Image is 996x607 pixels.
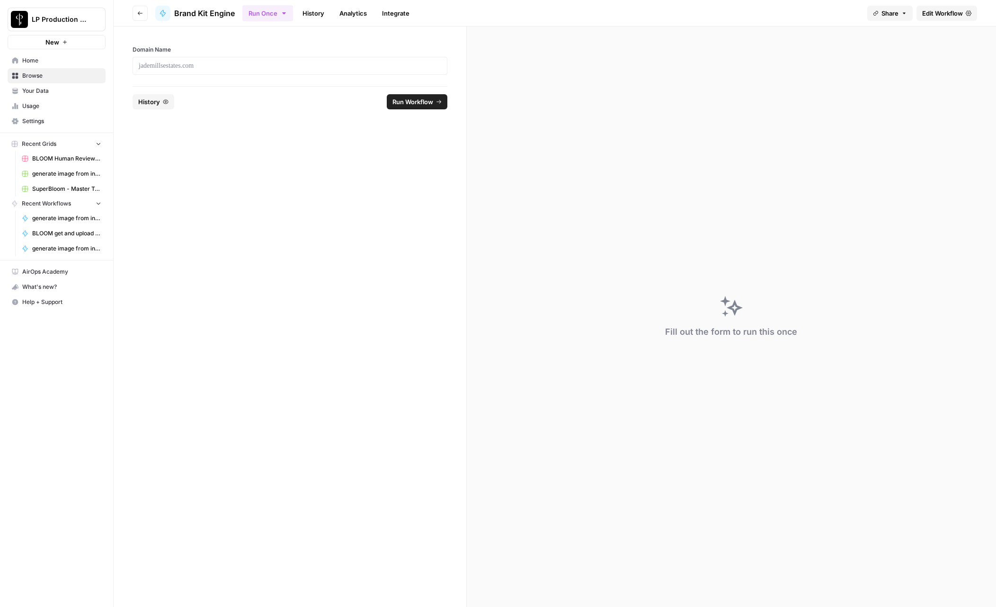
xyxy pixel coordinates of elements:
span: Usage [22,102,101,110]
span: Browse [22,71,101,80]
a: Your Data [8,83,106,98]
a: Browse [8,68,106,83]
a: Edit Workflow [916,6,977,21]
div: Fill out the form to run this once [665,325,797,339]
a: BLOOM Human Review (ver2) [18,151,106,166]
span: History [138,97,160,107]
span: Edit Workflow [922,9,963,18]
a: AirOps Academy [8,264,106,279]
img: LP Production Workloads Logo [11,11,28,28]
span: New [45,37,59,47]
a: Usage [8,98,106,114]
span: Share [881,9,898,18]
a: generate image from input image (copyright tests) duplicate [18,211,106,226]
span: generate image from input image (copyright tests) duplicate Grid [32,170,101,178]
span: generate image from input image (copyright tests) [32,244,101,253]
button: Recent Workflows [8,196,106,211]
span: Brand Kit Engine [174,8,235,19]
button: Run Once [242,5,293,21]
button: Run Workflow [387,94,447,109]
span: Help + Support [22,298,101,306]
a: History [297,6,330,21]
a: BLOOM get and upload media [18,226,106,241]
span: AirOps Academy [22,268,101,276]
button: Share [867,6,913,21]
button: Workspace: LP Production Workloads [8,8,106,31]
div: What's new? [8,280,105,294]
span: Your Data [22,87,101,95]
a: Integrate [376,6,415,21]
label: Domain Name [133,45,447,54]
span: BLOOM get and upload media [32,229,101,238]
span: generate image from input image (copyright tests) duplicate [32,214,101,223]
span: Home [22,56,101,65]
a: generate image from input image (copyright tests) [18,241,106,256]
a: Settings [8,114,106,129]
a: generate image from input image (copyright tests) duplicate Grid [18,166,106,181]
button: New [8,35,106,49]
a: Brand Kit Engine [155,6,235,21]
span: Run Workflow [392,97,433,107]
button: History [133,94,174,109]
button: Recent Grids [8,137,106,151]
button: What's new? [8,279,106,295]
span: Settings [22,117,101,125]
a: SuperBloom - Master Topic List [18,181,106,196]
span: BLOOM Human Review (ver2) [32,154,101,163]
span: LP Production Workloads [32,15,89,24]
span: SuperBloom - Master Topic List [32,185,101,193]
a: Analytics [334,6,373,21]
span: Recent Grids [22,140,56,148]
a: Home [8,53,106,68]
span: Recent Workflows [22,199,71,208]
button: Help + Support [8,295,106,310]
